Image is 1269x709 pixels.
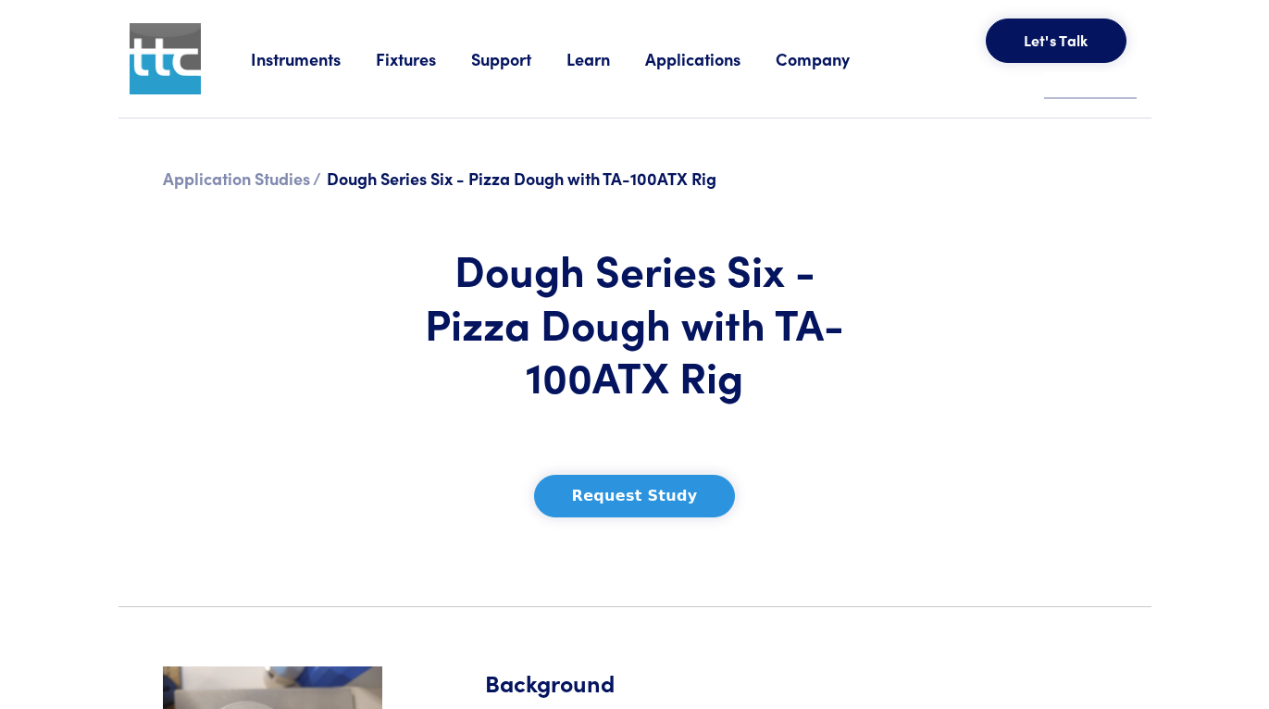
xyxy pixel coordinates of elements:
a: Applications [645,47,776,70]
button: Request Study [534,475,736,517]
a: Instruments [251,47,376,70]
h1: Dough Series Six - Pizza Dough with TA-100ATX Rig [404,243,865,403]
button: Let's Talk [986,19,1126,63]
a: Learn [566,47,645,70]
a: Application Studies / [163,167,321,190]
a: Fixtures [376,47,471,70]
img: ttc_logo_1x1_v1.0.png [130,23,201,94]
a: Company [776,47,885,70]
h5: Background [485,666,1107,699]
a: Support [471,47,566,70]
span: Dough Series Six - Pizza Dough with TA-100ATX Rig [327,167,716,190]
